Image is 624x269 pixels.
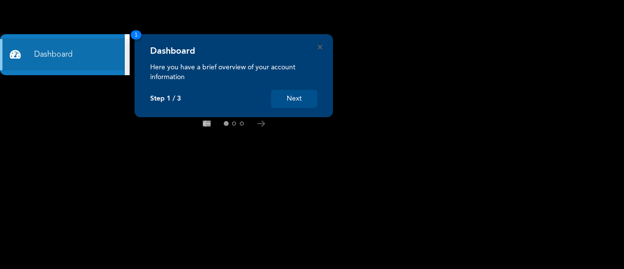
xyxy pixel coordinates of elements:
[318,45,322,49] button: Close
[150,95,181,103] p: Step 1 / 3
[131,30,141,40] span: 1
[150,62,317,82] p: Here you have a brief overview of your account information
[271,90,317,108] button: Next
[150,46,195,57] h4: Dashboard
